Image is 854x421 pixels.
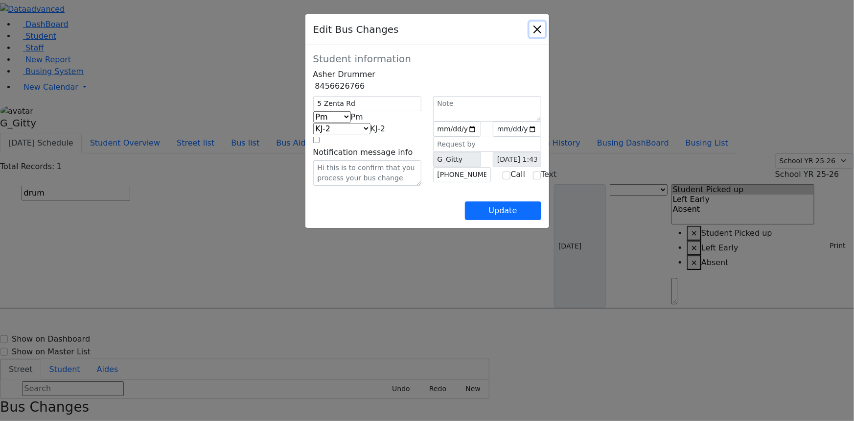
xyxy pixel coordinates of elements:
input: End date [493,122,541,137]
input: Created by user [433,152,482,167]
span: Asher Drummer [313,70,376,79]
span: KJ-2 [370,124,386,133]
label: Call [510,169,525,180]
span: Pm [351,112,363,122]
input: Request by [433,137,541,152]
h5: Edit Bus Changes [313,22,399,37]
label: Notification message info [313,147,413,158]
span: 8456626766 [315,81,365,91]
input: Created at [493,152,541,167]
button: Close [530,22,545,37]
button: Update [465,201,541,220]
input: Address [313,96,421,111]
input: Phone number [433,167,491,182]
h5: Student information [313,53,541,65]
input: Start date [433,122,482,137]
label: Text [541,169,556,180]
